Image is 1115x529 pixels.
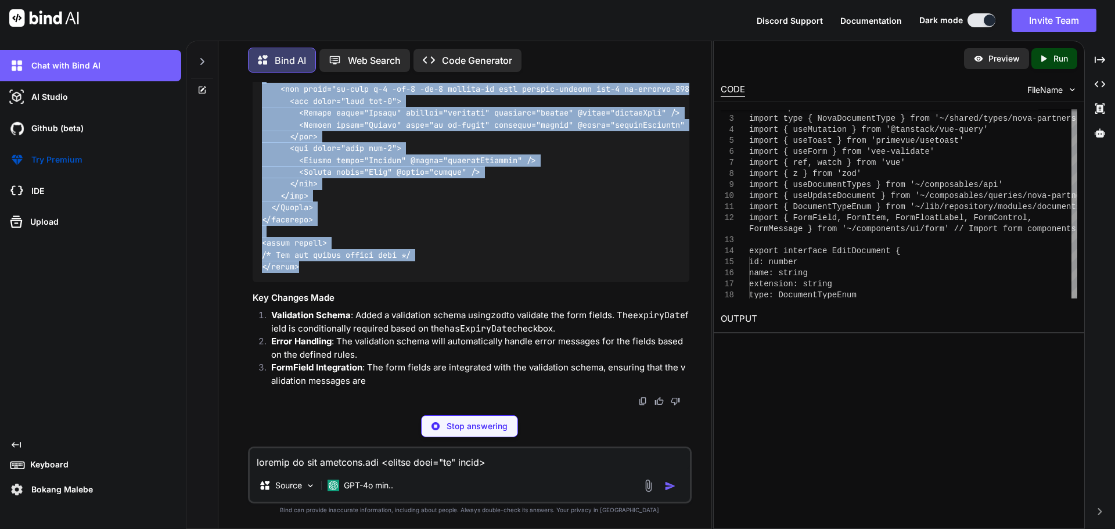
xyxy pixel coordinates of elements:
[840,15,902,27] button: Documentation
[638,397,648,406] img: copy
[27,60,100,71] p: Chat with Bind AI
[721,146,734,157] div: 6
[642,479,655,492] img: attachment
[1067,85,1077,95] img: chevron down
[654,397,664,406] img: like
[27,484,93,495] p: Bokang Malebe
[721,246,734,257] div: 14
[757,15,823,27] button: Discord Support
[993,224,1076,233] span: t form components
[328,480,339,491] img: GPT-4o mini
[721,190,734,201] div: 10
[973,53,984,64] img: preview
[248,506,692,514] p: Bind can provide inaccurate information, including about people. Always double-check its answers....
[27,123,84,134] p: Github (beta)
[271,362,362,373] strong: FormField Integration
[7,87,27,107] img: darkAi-studio
[671,397,680,406] img: dislike
[1027,84,1063,96] span: FileName
[993,191,1095,200] span: ueries/nova-partners'
[447,420,508,432] p: Stop answering
[633,310,685,321] code: expiryDate
[271,361,689,387] p: : The form fields are integrated with the validation schema, ensuring that the validation message...
[444,323,512,334] code: hasExpiryDate
[749,147,934,156] span: import { useForm } from 'vee-validate'
[721,157,734,168] div: 7
[271,335,689,361] p: : The validation schema will automatically handle error messages for the fields based on the defi...
[271,309,689,335] p: : Added a validation schema using to validate the form fields. The field is conditionally require...
[749,114,993,123] span: import type { NovaDocumentType } from '~/shared/ty
[721,290,734,301] div: 18
[7,181,27,201] img: cloudideIcon
[721,135,734,146] div: 5
[271,336,332,347] strong: Error Handling
[27,91,68,103] p: AI Studio
[840,16,902,26] span: Documentation
[749,279,832,289] span: extension: string
[721,179,734,190] div: 9
[749,125,988,134] span: import { useMutation } from '@tanstack/vue-query'
[721,201,734,213] div: 11
[7,150,27,170] img: premium
[26,459,69,470] p: Keyboard
[721,168,734,179] div: 8
[27,154,82,165] p: Try Premium
[919,15,963,26] span: Dark mode
[749,136,964,145] span: import { useToast } from 'primevue/usetoast'
[749,290,857,300] span: type: DocumentTypeEnum
[271,310,351,321] strong: Validation Schema
[27,185,44,197] p: IDE
[749,158,905,167] span: import { ref, watch } from 'vue'
[7,118,27,138] img: githubDark
[348,53,401,67] p: Web Search
[1053,53,1068,64] p: Run
[749,180,993,189] span: import { useDocumentTypes } from '~/composables/ap
[993,213,1032,222] span: Control,
[664,480,676,492] img: icon
[749,191,993,200] span: import { useUpdateDocument } from '~/composables/q
[721,235,734,246] div: 13
[7,480,27,499] img: settings
[721,113,734,124] div: 3
[757,16,823,26] span: Discord Support
[26,216,59,228] p: Upload
[305,481,315,491] img: Pick Models
[721,83,745,97] div: CODE
[721,268,734,279] div: 16
[721,213,734,224] div: 12
[993,180,1003,189] span: i'
[749,246,900,255] span: export interface EditDocument {
[721,124,734,135] div: 4
[749,213,993,222] span: import { FormField, FormItem, FormFloatLabel, Form
[442,53,512,67] p: Code Generator
[344,480,393,491] p: GPT-4o min..
[253,292,689,305] h3: Key Changes Made
[749,169,861,178] span: import { z } from 'zod'
[721,279,734,290] div: 17
[988,53,1020,64] p: Preview
[721,257,734,268] div: 15
[749,202,993,211] span: import { DocumentTypeEnum } from '~/lib/repository
[491,310,506,321] code: zod
[714,305,1084,333] h2: OUTPUT
[7,56,27,75] img: darkChat
[993,202,1086,211] span: /modules/documents'
[993,114,1081,123] span: pes/nova-partners'
[749,257,798,267] span: id: number
[9,9,79,27] img: Bind AI
[275,480,302,491] p: Source
[275,53,306,67] p: Bind AI
[1012,9,1096,32] button: Invite Team
[749,224,993,233] span: FormMessage } from '~/components/ui/form' // Impor
[749,268,808,278] span: name: string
